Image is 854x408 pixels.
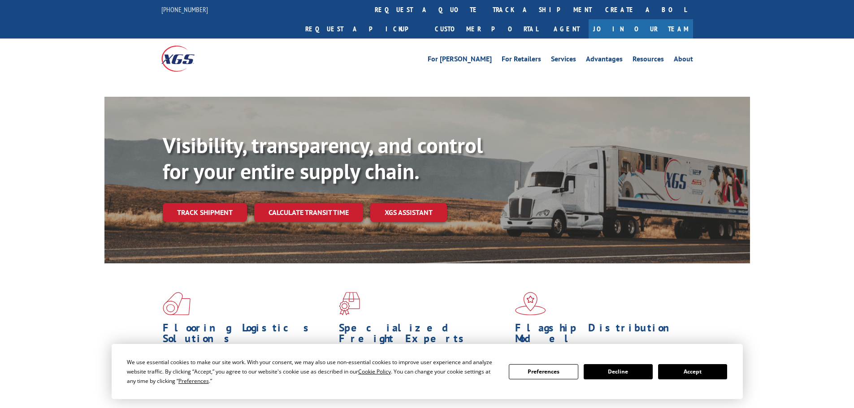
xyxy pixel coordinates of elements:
[299,19,428,39] a: Request a pickup
[502,56,541,65] a: For Retailers
[178,377,209,385] span: Preferences
[370,203,447,222] a: XGS ASSISTANT
[339,292,360,315] img: xgs-icon-focused-on-flooring-red
[163,203,247,222] a: Track shipment
[584,364,653,379] button: Decline
[428,56,492,65] a: For [PERSON_NAME]
[163,292,191,315] img: xgs-icon-total-supply-chain-intelligence-red
[658,364,727,379] button: Accept
[515,292,546,315] img: xgs-icon-flagship-distribution-model-red
[127,357,498,386] div: We use essential cookies to make our site work. With your consent, we may also use non-essential ...
[509,364,578,379] button: Preferences
[358,368,391,375] span: Cookie Policy
[545,19,589,39] a: Agent
[674,56,693,65] a: About
[112,344,743,399] div: Cookie Consent Prompt
[339,322,508,348] h1: Specialized Freight Experts
[551,56,576,65] a: Services
[163,131,483,185] b: Visibility, transparency, and control for your entire supply chain.
[515,322,685,348] h1: Flagship Distribution Model
[589,19,693,39] a: Join Our Team
[633,56,664,65] a: Resources
[428,19,545,39] a: Customer Portal
[163,322,332,348] h1: Flooring Logistics Solutions
[586,56,623,65] a: Advantages
[161,5,208,14] a: [PHONE_NUMBER]
[254,203,363,222] a: Calculate transit time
